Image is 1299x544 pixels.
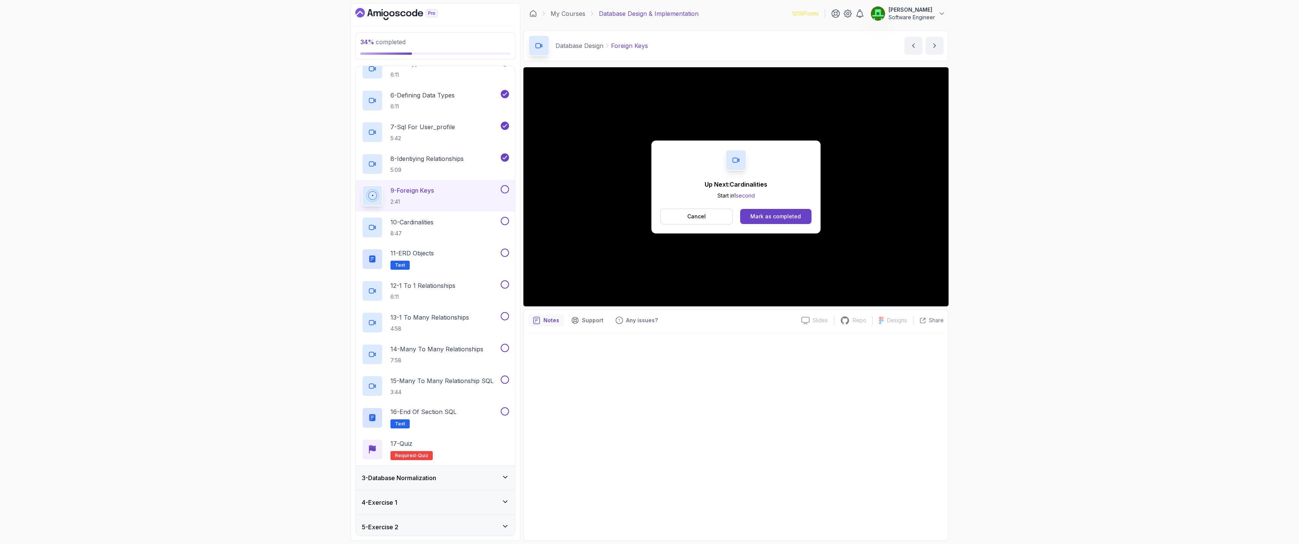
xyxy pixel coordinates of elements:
[529,10,537,17] a: Dashboard
[567,314,608,326] button: Support button
[551,9,585,18] a: My Courses
[687,213,706,220] p: Cancel
[853,317,866,324] p: Repo
[362,122,509,143] button: 7-Sql For User_profile5:42
[362,522,398,532] h3: 5 - Exercise 2
[360,38,374,46] span: 34 %
[390,249,434,258] p: 11 - ERD Objects
[390,71,425,79] p: 6:11
[390,407,457,416] p: 16 - End Of Section SQL
[390,198,434,206] p: 2:41
[390,376,494,385] p: 15 - Many To Many Relationship SQL
[362,376,509,397] button: 15-Many To Many Relationship SQL3:44
[362,280,509,301] button: 12-1 To 1 Relationships6:11
[390,218,434,227] p: 10 - Cardinalities
[395,421,405,427] span: Text
[418,453,428,459] span: quiz
[390,357,483,364] p: 7:58
[390,325,469,332] p: 4:58
[356,466,515,490] button: 3-Database Normalization
[356,490,515,515] button: 4-Exercise 1
[543,317,559,324] p: Notes
[926,37,944,55] button: next content
[913,317,944,324] button: Share
[889,6,935,14] p: [PERSON_NAME]
[705,192,767,199] p: Start in
[390,91,455,100] p: 6 - Defining Data Types
[362,217,509,238] button: 10-Cardinalities8:47
[362,58,509,79] button: 5-Datatypes6:11
[740,209,811,224] button: Mark as completed
[889,14,935,21] p: Software Engineer
[390,388,494,396] p: 3:44
[599,9,699,18] p: Database Design & Implementation
[390,134,455,142] p: 5:42
[362,473,436,482] h3: 3 - Database Normalization
[705,180,767,189] p: Up Next: Cardinalities
[362,498,397,507] h3: 4 - Exercise 1
[626,317,658,324] p: Any issues?
[362,407,509,428] button: 16-End Of Section SQLText
[390,122,455,131] p: 7 - Sql For User_profile
[750,213,801,220] div: Mark as completed
[395,453,418,459] span: Required-
[390,439,412,448] p: 17 - Quiz
[390,293,455,301] p: 6:11
[390,154,464,163] p: 8 - Identiying Relationships
[362,312,509,333] button: 13-1 To Many Relationships4:58
[362,153,509,175] button: 8-Identiying Relationships5:09
[582,317,603,324] p: Support
[611,314,662,326] button: Feedback button
[390,313,469,322] p: 13 - 1 To Many Relationships
[355,8,455,20] a: Dashboard
[555,41,603,50] p: Database Design
[362,90,509,111] button: 6-Defining Data Types6:11
[734,192,755,199] span: 1 second
[813,317,828,324] p: Slides
[390,281,455,290] p: 12 - 1 To 1 Relationships
[356,515,515,539] button: 5-Exercise 2
[390,103,455,110] p: 6:11
[362,344,509,365] button: 14-Many To Many Relationships7:58
[360,38,406,46] span: completed
[390,230,434,237] p: 8:47
[871,6,885,21] img: user profile image
[660,209,733,224] button: Cancel
[390,345,483,354] p: 14 - Many To Many Relationships
[395,262,405,268] span: Text
[611,41,648,50] p: Foreign Keys
[929,317,944,324] p: Share
[523,67,949,306] iframe: 8 - Foreign Keys
[362,249,509,270] button: 11-ERD ObjectsText
[528,314,564,326] button: notes button
[362,185,509,206] button: 9-Foreign Keys2:41
[887,317,907,324] p: Designs
[362,439,509,460] button: 17-QuizRequired-quiz
[390,166,464,174] p: 5:09
[904,37,923,55] button: previous content
[870,6,946,21] button: user profile image[PERSON_NAME]Software Engineer
[792,10,819,17] p: 1208 Points
[390,186,434,195] p: 9 - Foreign Keys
